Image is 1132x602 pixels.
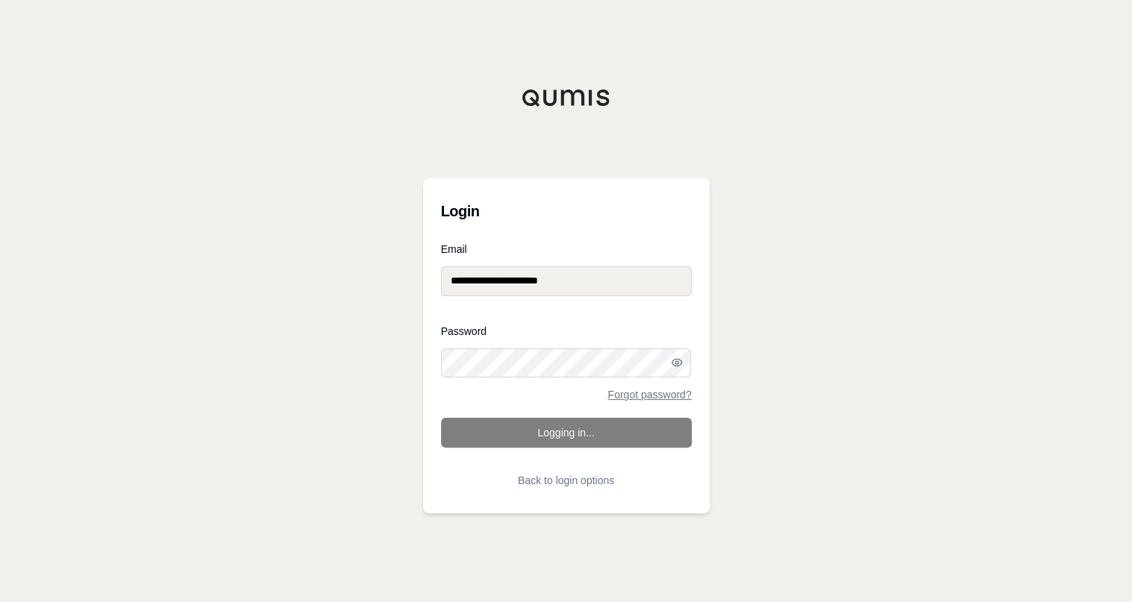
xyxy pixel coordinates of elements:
[441,196,692,226] h3: Login
[441,465,692,495] button: Back to login options
[441,326,692,336] label: Password
[522,89,611,107] img: Qumis
[607,389,691,400] a: Forgot password?
[441,244,692,254] label: Email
